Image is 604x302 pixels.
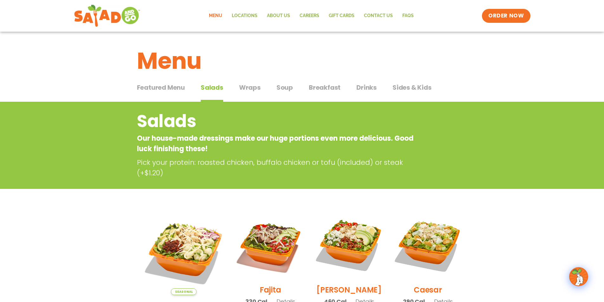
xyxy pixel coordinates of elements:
span: Soup [276,83,293,92]
span: Breakfast [309,83,341,92]
span: Salads [201,83,223,92]
img: Product photo for Tuscan Summer Salad [142,210,226,295]
span: Wraps [239,83,261,92]
img: new-SAG-logo-768×292 [74,3,141,29]
a: FAQs [398,9,419,23]
span: ORDER NOW [488,12,524,20]
span: Drinks [356,83,377,92]
h2: Fajita [260,284,281,295]
nav: Menu [204,9,419,23]
h2: Caesar [414,284,442,295]
h2: Salads [137,108,416,134]
h1: Menu [137,44,467,78]
a: Careers [295,9,324,23]
span: Seasonal [171,288,197,295]
a: ORDER NOW [482,9,530,23]
img: Product photo for Fajita Salad [236,210,305,280]
img: Product photo for Caesar Salad [393,210,462,280]
h2: [PERSON_NAME] [316,284,382,295]
a: Menu [204,9,227,23]
a: About Us [262,9,295,23]
a: Contact Us [359,9,398,23]
p: Pick your protein: roasted chicken, buffalo chicken or tofu (included) or steak (+$1.20) [137,157,419,178]
p: Our house-made dressings make our huge portions even more delicious. Good luck finishing these! [137,133,416,154]
a: GIFT CARDS [324,9,359,23]
img: wpChatIcon [570,268,588,286]
div: Tabbed content [137,80,467,102]
a: Locations [227,9,262,23]
span: Sides & Kids [393,83,432,92]
img: Product photo for Cobb Salad [315,210,384,280]
span: Featured Menu [137,83,185,92]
